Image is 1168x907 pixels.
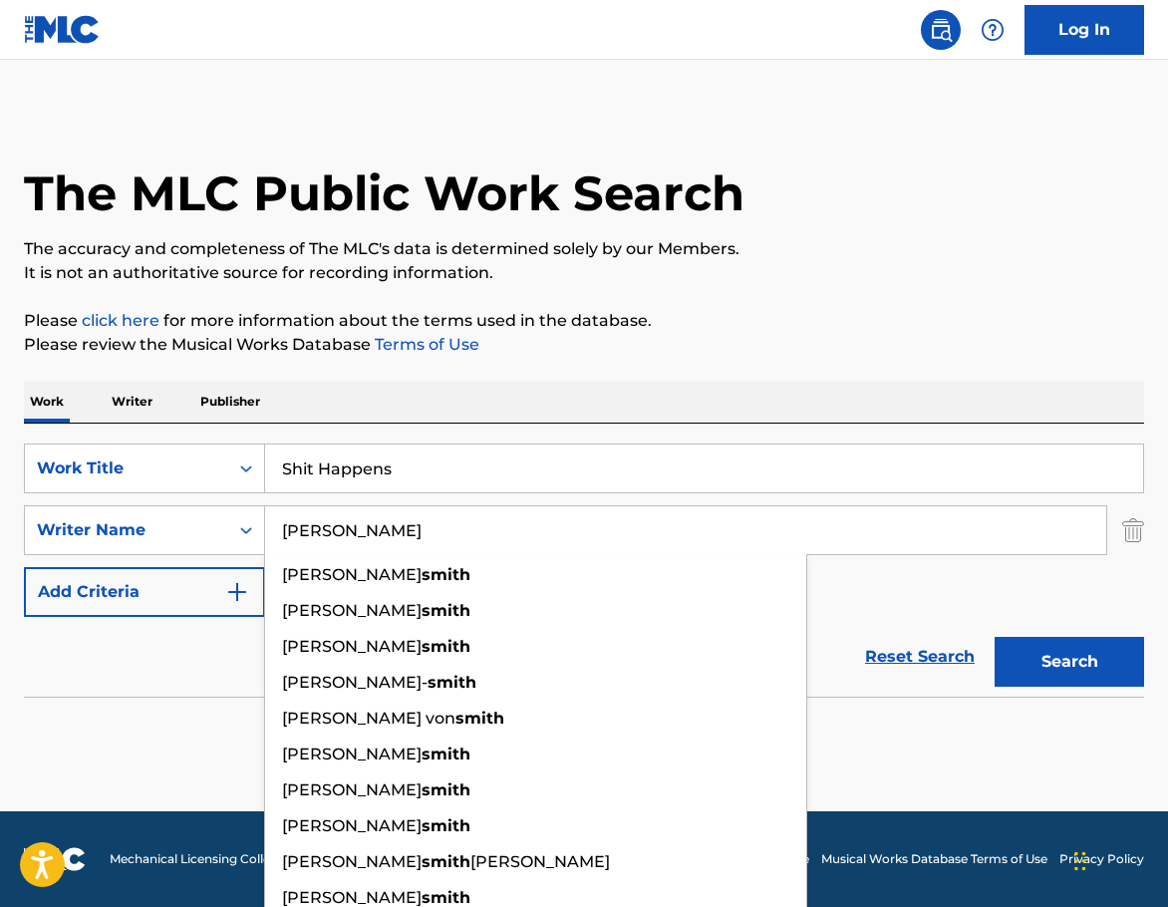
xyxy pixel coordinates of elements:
h1: The MLC Public Work Search [24,163,744,223]
a: click here [82,311,159,330]
span: [PERSON_NAME] [282,816,422,835]
p: The accuracy and completeness of The MLC's data is determined solely by our Members. [24,237,1144,261]
p: Publisher [194,381,266,423]
img: MLC Logo [24,15,101,44]
form: Search Form [24,444,1144,697]
strong: smith [428,673,476,692]
span: [PERSON_NAME] [282,565,422,584]
span: [PERSON_NAME] von [282,709,455,728]
div: Writer Name [37,518,216,542]
a: Terms of Use [371,335,479,354]
strong: smith [422,565,470,584]
p: Please for more information about the terms used in the database. [24,309,1144,333]
span: [PERSON_NAME] [282,601,422,620]
div: Drag [1074,831,1086,891]
p: Work [24,381,70,423]
strong: smith [422,888,470,907]
p: Please review the Musical Works Database [24,333,1144,357]
span: [PERSON_NAME]- [282,673,428,692]
img: 9d2ae6d4665cec9f34b9.svg [225,580,249,604]
iframe: Chat Widget [1068,811,1168,907]
a: Public Search [921,10,961,50]
span: [PERSON_NAME] [282,888,422,907]
button: Search [995,637,1144,687]
strong: smith [422,745,470,763]
span: [PERSON_NAME] [282,852,422,871]
strong: smith [422,816,470,835]
span: [PERSON_NAME] [470,852,610,871]
span: Mechanical Licensing Collective © 2025 [110,850,341,868]
img: search [929,18,953,42]
img: logo [24,847,86,871]
p: Writer [106,381,158,423]
a: Reset Search [855,635,985,679]
div: Work Title [37,456,216,480]
p: It is not an authoritative source for recording information. [24,261,1144,285]
a: Musical Works Database Terms of Use [821,850,1047,868]
strong: smith [422,637,470,656]
img: Delete Criterion [1122,505,1144,555]
strong: smith [422,601,470,620]
a: Privacy Policy [1059,850,1144,868]
span: [PERSON_NAME] [282,637,422,656]
strong: smith [455,709,504,728]
img: help [981,18,1005,42]
strong: smith [422,852,470,871]
span: [PERSON_NAME] [282,745,422,763]
div: Help [973,10,1013,50]
button: Add Criteria [24,567,265,617]
strong: smith [422,780,470,799]
span: [PERSON_NAME] [282,780,422,799]
a: Log In [1024,5,1144,55]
